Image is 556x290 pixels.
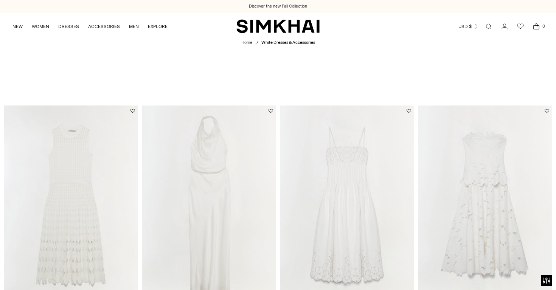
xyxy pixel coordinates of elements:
nav: breadcrumbs [241,40,315,46]
button: Add to Wishlist [545,109,549,113]
a: Open search modal [481,19,496,34]
button: USD $ [458,18,478,35]
a: MEN [129,18,139,35]
a: Wishlist [513,19,528,34]
button: Add to Wishlist [269,109,273,113]
a: NEW [12,18,23,35]
button: Add to Wishlist [130,109,135,113]
iframe: Sign Up via Text for Offers [6,261,75,284]
span: 0 [540,23,547,29]
a: WOMEN [32,18,49,35]
a: DRESSES [58,18,79,35]
button: Add to Wishlist [407,109,411,113]
a: EXPLORE [148,18,168,35]
a: Open cart modal [529,19,544,34]
span: White Dresses & Accessories [261,40,315,45]
div: / [256,40,258,46]
a: Discover the new Fall Collection [249,3,307,9]
a: Home [241,40,252,45]
a: ACCESSORIES [88,18,120,35]
a: Go to the account page [497,19,512,34]
a: SIMKHAI [236,19,320,34]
